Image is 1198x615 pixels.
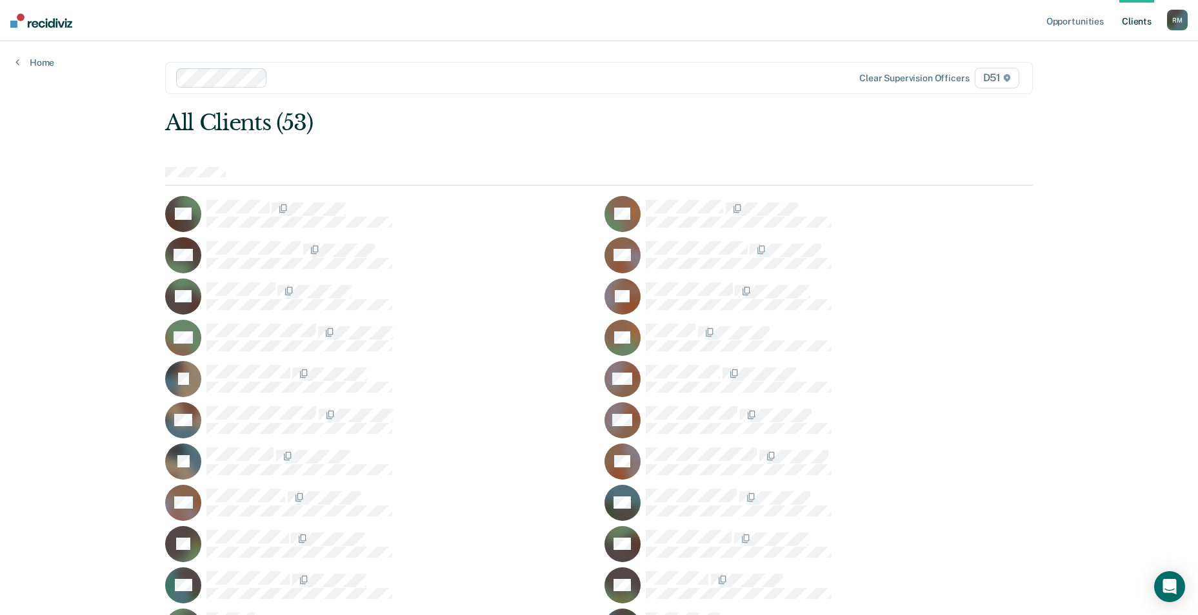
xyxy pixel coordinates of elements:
[15,57,54,68] a: Home
[859,73,969,84] div: Clear supervision officers
[1167,10,1188,30] div: R M
[165,110,859,136] div: All Clients (53)
[10,14,72,28] img: Recidiviz
[975,68,1019,88] span: D51
[1167,10,1188,30] button: RM
[1154,571,1185,602] div: Open Intercom Messenger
